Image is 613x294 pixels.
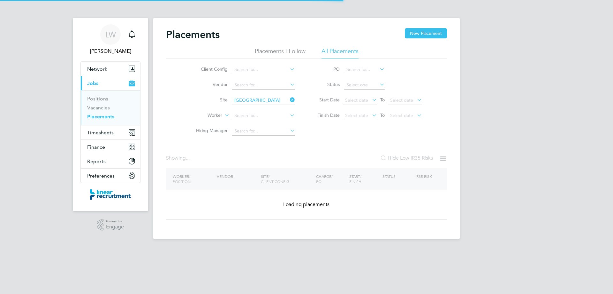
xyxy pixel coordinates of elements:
li: All Placements [322,47,359,59]
a: LW[PERSON_NAME] [80,24,140,55]
a: Go to home page [80,189,140,200]
label: Hiring Manager [191,128,228,133]
span: Preferences [87,173,115,179]
label: Client Config [191,66,228,72]
button: Finance [81,140,140,154]
a: Vacancies [87,105,110,111]
button: Network [81,62,140,76]
h2: Placements [166,28,220,41]
span: Laura Wilson [80,47,140,55]
span: Network [87,66,107,72]
input: Search for... [344,65,385,74]
input: Search for... [232,81,295,90]
span: To [378,111,387,119]
span: ... [186,155,190,161]
a: Placements [87,114,114,120]
span: Jobs [87,80,98,86]
li: Placements I Follow [255,47,306,59]
span: Engage [106,224,124,230]
div: Showing [166,155,191,162]
span: Select date [345,113,368,118]
input: Select one [344,81,385,90]
label: Start Date [311,97,340,103]
label: Site [191,97,228,103]
span: Select date [390,97,413,103]
img: linearrecruitment-logo-retina.png [90,189,131,200]
button: Jobs [81,76,140,90]
span: Timesheets [87,130,114,136]
label: Vendor [191,82,228,87]
span: Reports [87,158,106,164]
a: Positions [87,96,108,102]
label: Hide Low IR35 Risks [380,155,433,161]
input: Search for... [232,111,295,120]
button: Reports [81,154,140,168]
span: Select date [390,113,413,118]
input: Search for... [232,96,295,105]
span: Finance [87,144,105,150]
button: Timesheets [81,125,140,139]
span: Powered by [106,219,124,224]
span: LW [105,30,116,39]
label: Finish Date [311,112,340,118]
label: PO [311,66,340,72]
div: Jobs [81,90,140,125]
input: Search for... [232,65,295,74]
span: To [378,96,387,104]
input: Search for... [232,127,295,136]
nav: Main navigation [73,18,148,211]
label: Worker [185,112,222,119]
label: Status [311,82,340,87]
button: New Placement [405,28,447,38]
span: Select date [345,97,368,103]
a: Powered byEngage [97,219,124,231]
button: Preferences [81,169,140,183]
